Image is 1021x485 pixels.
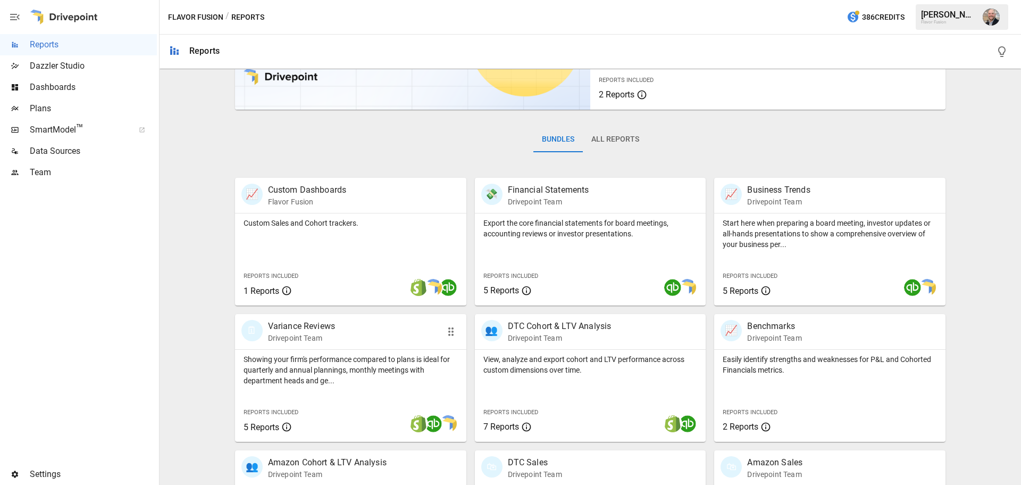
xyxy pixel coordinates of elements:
img: smart model [919,279,936,296]
img: Dustin Jacobson [983,9,1000,26]
span: Reports Included [244,409,298,416]
button: 386Credits [842,7,909,27]
img: quickbooks [679,415,696,432]
span: 5 Reports [244,422,279,432]
div: Reports [189,46,220,56]
div: 🗓 [241,320,263,341]
div: 📈 [721,184,742,205]
button: Flavor Fusion [168,11,223,24]
p: Start here when preparing a board meeting, investor updates or all-hands presentations to show a ... [723,218,937,250]
span: Reports Included [599,77,654,84]
p: Custom Dashboards [268,184,347,196]
div: 🛍 [481,456,503,478]
p: Drivepoint Team [747,333,801,343]
p: Drivepoint Team [508,196,589,207]
button: Bundles [533,127,583,152]
div: [PERSON_NAME] [921,10,976,20]
span: Reports Included [244,273,298,280]
span: SmartModel [30,124,127,136]
p: Drivepoint Team [747,469,802,480]
p: Showing your firm's performance compared to plans is ideal for quarterly and annual plannings, mo... [244,354,458,386]
p: Drivepoint Team [508,333,612,343]
span: Dazzler Studio [30,60,157,72]
p: Flavor Fusion [268,196,347,207]
img: quickbooks [904,279,921,296]
div: 📈 [241,184,263,205]
span: Reports Included [723,409,777,416]
span: Data Sources [30,145,157,158]
span: Reports Included [723,273,777,280]
div: 👥 [481,320,503,341]
div: 💸 [481,184,503,205]
span: 2 Reports [599,89,634,100]
div: Flavor Fusion [921,20,976,24]
div: 📈 [721,320,742,341]
p: Export the core financial statements for board meetings, accounting reviews or investor presentat... [483,218,698,239]
span: 5 Reports [483,285,519,295]
div: 👥 [241,456,263,478]
span: 1 Reports [244,286,279,296]
p: Custom Sales and Cohort trackers. [244,218,458,228]
span: 7 Reports [483,422,519,432]
p: Drivepoint Team [268,469,387,480]
p: Drivepoint Team [747,196,810,207]
p: Amazon Cohort & LTV Analysis [268,456,387,469]
img: quickbooks [425,415,442,432]
p: Financial Statements [508,184,589,196]
p: Easily identify strengths and weaknesses for P&L and Cohorted Financials metrics. [723,354,937,375]
img: quickbooks [440,279,457,296]
span: Team [30,166,157,179]
button: All Reports [583,127,648,152]
p: Amazon Sales [747,456,802,469]
img: shopify [410,279,427,296]
span: 5 Reports [723,286,758,296]
span: Dashboards [30,81,157,94]
span: 2 Reports [723,422,758,432]
p: Variance Reviews [268,320,335,333]
p: Business Trends [747,184,810,196]
img: quickbooks [664,279,681,296]
span: Reports Included [483,409,538,416]
p: Benchmarks [747,320,801,333]
div: 🛍 [721,456,742,478]
img: smart model [679,279,696,296]
span: Reports Included [483,273,538,280]
img: shopify [410,415,427,432]
img: shopify [664,415,681,432]
p: View, analyze and export cohort and LTV performance across custom dimensions over time. [483,354,698,375]
span: Reports [30,38,157,51]
button: Dustin Jacobson [976,2,1006,32]
p: DTC Sales [508,456,562,469]
img: smart model [440,415,457,432]
span: ™ [76,122,83,135]
div: / [225,11,229,24]
img: smart model [425,279,442,296]
span: 386 Credits [862,11,905,24]
p: Drivepoint Team [268,333,335,343]
span: Settings [30,468,157,481]
p: Drivepoint Team [508,469,562,480]
span: Plans [30,102,157,115]
p: DTC Cohort & LTV Analysis [508,320,612,333]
